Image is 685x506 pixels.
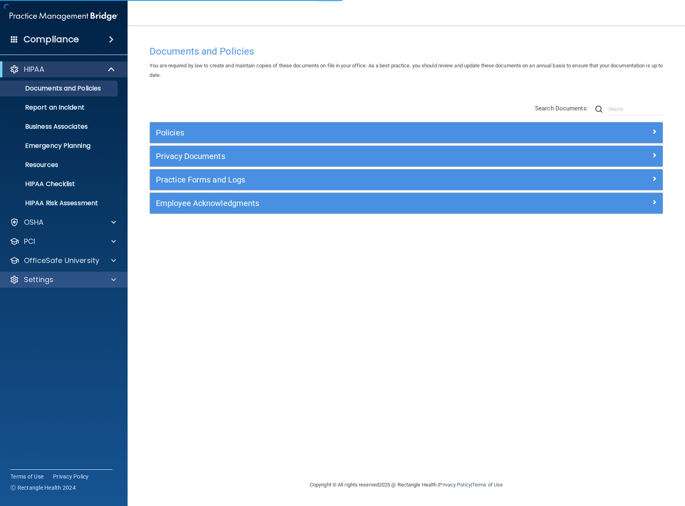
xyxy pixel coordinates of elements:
h4: Compliance [24,34,79,45]
p: PCI [24,237,35,246]
div: Copyright © All rights reserved 2025 @ Rectangle Health | | [261,472,552,498]
p: Documents and Policies [5,84,114,92]
p: Emergency Planning [5,142,114,150]
a: Terms of Use [10,473,43,481]
a: OfficeSafe University [10,256,116,265]
h5: Privacy Documents [156,152,529,161]
p: OSHA [24,218,44,227]
a: Practice Forms and Logs [156,173,657,186]
img: ic-search.3b580494.png [595,106,602,113]
span: Search Documents: [535,105,588,112]
a: Terms of Use [472,482,503,488]
p: Settings [24,275,53,284]
a: HIPAA [10,65,116,74]
span: Ⓒ Rectangle Health 2024 [10,484,76,492]
a: Settings [10,275,116,284]
a: Privacy Documents [156,150,657,163]
h5: Practice Forms and Logs [156,175,529,184]
p: Report an Incident [5,104,114,112]
p: HIPAA Checklist [5,180,114,188]
a: PCI [10,237,116,246]
a: Policies [156,126,657,139]
a: Privacy Policy [53,473,89,481]
h5: Employee Acknowledgments [156,199,529,208]
span: You are required by law to create and maintain copies of these documents on file in your office. ... [150,63,663,78]
p: HIPAA Risk Assessment [5,199,114,207]
p: Business Associates [5,123,114,131]
a: OSHA [10,218,116,227]
h5: Policies [156,128,529,137]
p: HIPAA [24,65,44,74]
img: PMB logo [10,8,118,24]
p: Resources [5,161,114,169]
a: Privacy Policy [439,482,470,488]
input: Search [608,103,663,115]
h4: Documents and Policies [150,46,663,57]
a: Employee Acknowledgments [156,197,657,210]
p: OfficeSafe University [24,256,99,265]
